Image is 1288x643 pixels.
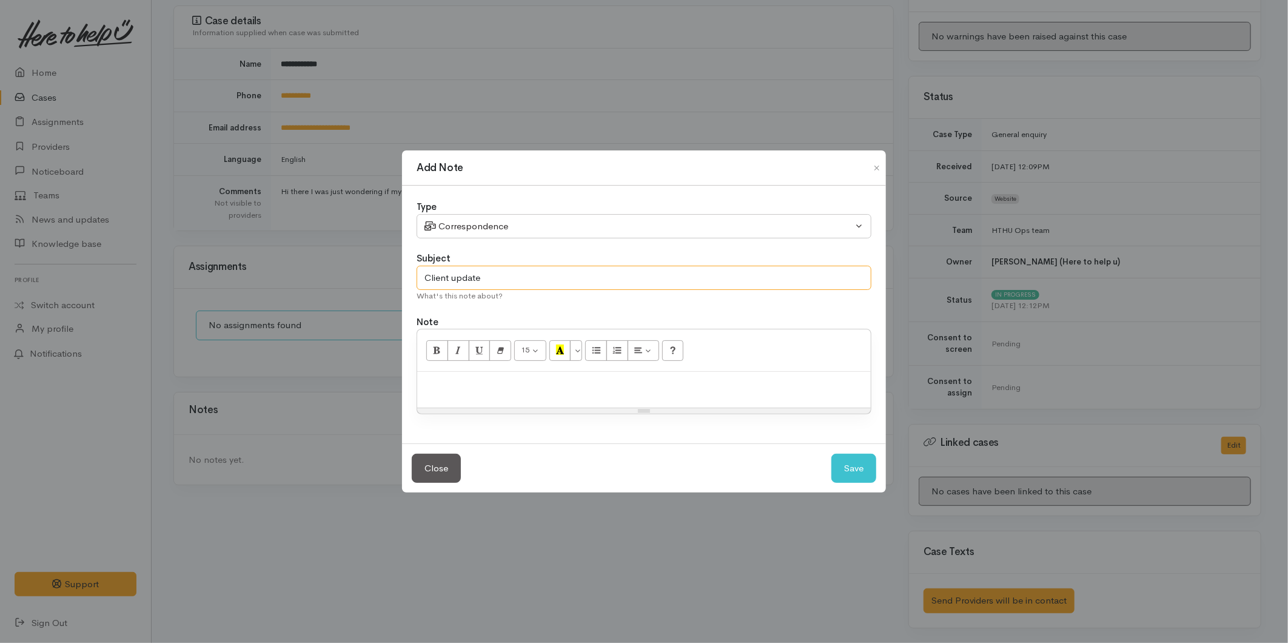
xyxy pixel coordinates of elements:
button: Font Size [514,340,546,361]
button: Unordered list (CTRL+SHIFT+NUM7) [585,340,607,361]
div: Correspondence [424,220,853,234]
button: Close [412,454,461,483]
div: What's this note about? [417,290,871,302]
button: Correspondence [417,214,871,239]
button: Remove Font Style (CTRL+\) [489,340,511,361]
button: Italic (CTRL+I) [448,340,469,361]
button: Underline (CTRL+U) [469,340,491,361]
label: Type [417,200,437,214]
button: Ordered list (CTRL+SHIFT+NUM8) [606,340,628,361]
button: Paragraph [628,340,659,361]
button: Close [867,161,887,175]
span: 15 [522,345,530,355]
h1: Add Note [417,160,463,176]
div: Resize [417,408,871,414]
button: Help [662,340,684,361]
button: More Color [570,340,582,361]
button: Bold (CTRL+B) [426,340,448,361]
button: Save [831,454,876,483]
label: Subject [417,252,451,266]
button: Recent Color [549,340,571,361]
label: Note [417,315,438,329]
